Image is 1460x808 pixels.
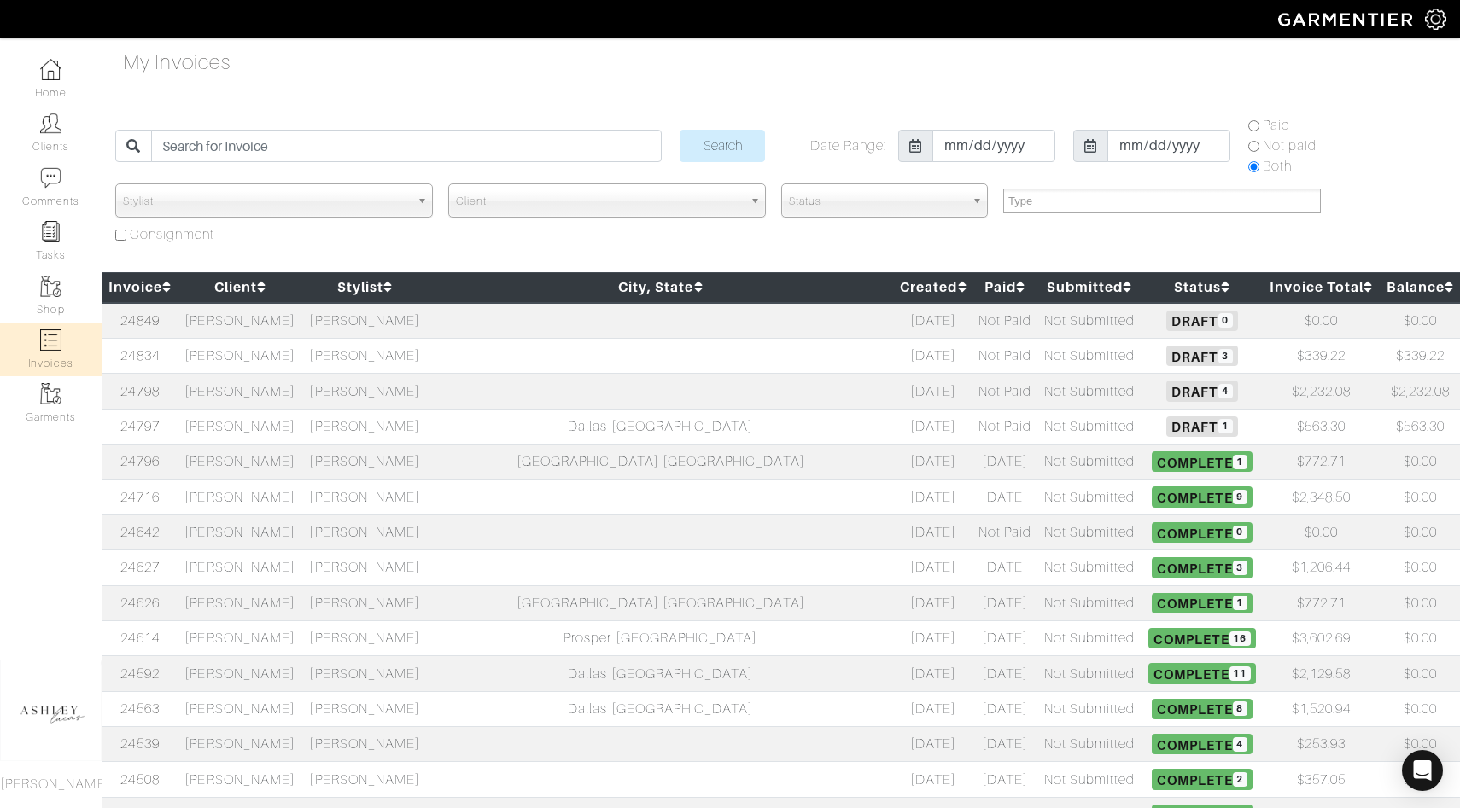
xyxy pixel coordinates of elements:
[894,550,972,585] td: [DATE]
[1425,9,1446,30] img: gear-icon-white-bd11855cb880d31180b6d7d6211b90ccbf57a29d726f0c71d8c61bd08dd39cc2.png
[1174,279,1230,295] a: Status
[1263,585,1381,620] td: $772.71
[894,620,972,655] td: [DATE]
[178,514,302,549] td: [PERSON_NAME]
[1152,734,1252,754] span: Complete
[1037,762,1142,797] td: Not Submitted
[302,374,427,409] td: [PERSON_NAME]
[178,691,302,726] td: [PERSON_NAME]
[120,772,159,788] a: 24508
[1148,628,1256,648] span: Complete
[1381,514,1460,549] td: $0.00
[151,130,662,162] input: Search for Invoice
[984,279,1025,295] a: Paid
[894,480,972,514] td: [DATE]
[178,409,302,444] td: [PERSON_NAME]
[1037,656,1142,691] td: Not Submitted
[1152,699,1252,719] span: Complete
[680,130,765,162] input: Search
[302,338,427,373] td: [PERSON_NAME]
[1166,416,1237,437] span: Draft
[1218,419,1233,433] span: 1
[1037,445,1142,480] td: Not Submitted
[123,184,410,218] span: Stylist
[178,762,302,797] td: [PERSON_NAME]
[1148,663,1256,683] span: Complete
[1037,691,1142,726] td: Not Submitted
[1218,313,1233,328] span: 0
[1152,486,1252,507] span: Complete
[1381,727,1460,762] td: $0.00
[1152,593,1252,613] span: Complete
[120,348,159,363] a: 24834
[1047,279,1133,295] a: Submitted
[427,445,894,480] td: [GEOGRAPHIC_DATA] [GEOGRAPHIC_DATA]
[302,409,427,444] td: [PERSON_NAME]
[1381,550,1460,585] td: $0.00
[1270,279,1374,295] a: Invoice Total
[1037,550,1142,585] td: Not Submitted
[1233,772,1247,787] span: 2
[1152,522,1252,543] span: Complete
[178,303,302,339] td: [PERSON_NAME]
[337,279,393,295] a: Stylist
[427,691,894,726] td: Dallas [GEOGRAPHIC_DATA]
[120,666,159,682] a: 24592
[178,550,302,585] td: [PERSON_NAME]
[1263,656,1381,691] td: $2,129.58
[120,631,159,646] a: 24614
[1381,691,1460,726] td: $0.00
[973,409,1038,444] td: Not Paid
[120,313,159,328] a: 24849
[1263,480,1381,514] td: $2,348.50
[1037,585,1142,620] td: Not Submitted
[789,184,965,218] span: Status
[40,113,61,134] img: clients-icon-6bae9207a08558b7cb47a8932f037763ab4055f8c8b6bfacd5dc20c3e0201464.png
[1263,409,1381,444] td: $563.30
[120,560,159,575] a: 24627
[973,656,1038,691] td: [DATE]
[302,727,427,762] td: [PERSON_NAME]
[1037,727,1142,762] td: Not Submitted
[894,762,972,797] td: [DATE]
[894,409,972,444] td: [DATE]
[1166,381,1237,401] span: Draft
[40,167,61,189] img: comment-icon-a0a6a9ef722e966f86d9cbdc48e553b5cf19dbc54f86b18d962a5391bc8f6eb6.png
[120,419,159,434] a: 24797
[1381,620,1460,655] td: $0.00
[1381,762,1460,797] td: $0.00
[40,276,61,297] img: garments-icon-b7da505a4dc4fd61783c78ac3ca0ef83fa9d6f193b1c9dc38574b1d14d53ca28.png
[894,514,972,549] td: [DATE]
[427,409,894,444] td: Dallas [GEOGRAPHIC_DATA]
[1263,727,1381,762] td: $253.93
[1263,620,1381,655] td: $3,602.69
[1037,338,1142,373] td: Not Submitted
[894,303,972,339] td: [DATE]
[302,691,427,726] td: [PERSON_NAME]
[302,480,427,514] td: [PERSON_NAME]
[1263,303,1381,339] td: $0.00
[120,736,159,752] a: 24539
[1152,557,1252,578] span: Complete
[120,384,159,399] a: 24798
[456,184,743,218] span: Client
[894,691,972,726] td: [DATE]
[894,727,972,762] td: [DATE]
[1218,384,1233,398] span: 4
[120,596,159,611] a: 24626
[427,656,894,691] td: Dallas [GEOGRAPHIC_DATA]
[1263,762,1381,797] td: $357.05
[302,550,427,585] td: [PERSON_NAME]
[1218,349,1233,363] span: 3
[427,585,894,620] td: [GEOGRAPHIC_DATA] [GEOGRAPHIC_DATA]
[1387,279,1454,295] a: Balance
[1037,480,1142,514] td: Not Submitted
[123,50,231,75] h4: My Invoices
[1233,455,1247,469] span: 1
[894,445,972,480] td: [DATE]
[302,762,427,797] td: [PERSON_NAME]
[1381,585,1460,620] td: $0.00
[1263,115,1290,136] label: Paid
[1263,374,1381,409] td: $2,232.08
[1233,490,1247,504] span: 9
